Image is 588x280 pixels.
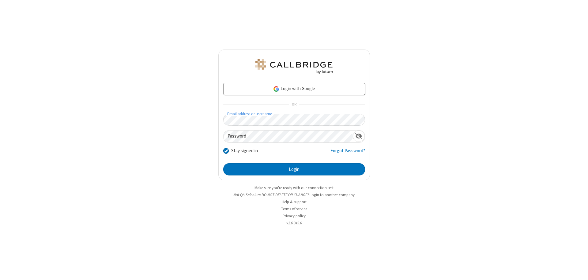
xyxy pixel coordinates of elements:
li: Not QA Selenium DO NOT DELETE OR CHANGE? [218,192,370,198]
a: Terms of service [281,206,307,212]
button: Login to another company [310,192,355,198]
input: Password [224,131,353,142]
span: OR [289,100,299,109]
a: Help & support [282,199,307,204]
iframe: Chat [573,264,583,276]
button: Login [223,163,365,175]
label: Stay signed in [231,147,258,154]
li: v2.6.349.0 [218,220,370,226]
img: google-icon.png [273,86,280,92]
a: Forgot Password? [330,147,365,159]
a: Login with Google [223,83,365,95]
input: Email address or username [223,114,365,126]
img: QA Selenium DO NOT DELETE OR CHANGE [254,59,334,74]
a: Privacy policy [283,213,306,219]
div: Show password [353,131,365,142]
a: Make sure you're ready with our connection test [254,185,334,190]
